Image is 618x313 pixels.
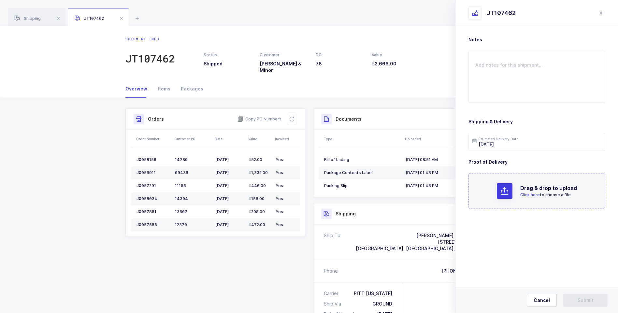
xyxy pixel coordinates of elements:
[176,80,203,98] div: Packages
[468,159,605,165] h3: Proof of Delivery
[137,196,170,201] div: J0058034
[14,16,41,21] span: Shipping
[204,61,252,67] h3: Shipped
[215,157,244,162] div: [DATE]
[152,80,176,98] div: Items
[597,9,605,17] button: close drawer
[578,297,594,304] span: Submit
[137,170,170,175] div: J0056911
[534,297,550,304] span: Cancel
[248,136,271,142] div: Value
[260,52,308,58] div: Customer
[316,61,364,67] h3: 78
[148,116,164,122] h3: Orders
[405,136,485,142] div: Uploaded
[215,183,244,188] div: [DATE]
[336,116,362,122] h3: Documents
[406,170,482,175] div: [DATE] 01:48 PM
[276,170,283,175] span: Yes
[468,36,605,43] h3: Notes
[125,36,175,42] div: Shipment info
[324,268,338,274] div: Phone
[406,183,482,188] div: [DATE] 01:48 PM
[75,16,104,21] span: JT107462
[249,170,268,175] span: 1,332.00
[324,290,341,297] div: Carrier
[215,170,244,175] div: [DATE]
[215,136,244,142] div: Date
[372,52,420,58] div: Value
[215,222,244,227] div: [DATE]
[137,222,170,227] div: J0057555
[324,170,400,175] div: Package Contents Label
[356,232,482,239] div: [PERSON_NAME] & Minor #78
[175,157,210,162] div: 14789
[215,196,244,201] div: [DATE]
[372,301,392,307] div: GROUND
[324,301,344,307] div: Ship Via
[276,222,283,227] span: Yes
[487,9,516,17] div: JT107462
[520,192,577,198] p: to choose a file
[249,183,266,188] span: 446.00
[520,192,540,197] span: Click here
[276,196,283,201] span: Yes
[563,294,608,307] button: Submit
[276,157,283,162] span: Yes
[372,61,396,67] span: 2,666.00
[136,136,170,142] div: Order Number
[276,209,283,214] span: Yes
[175,222,210,227] div: 12370
[249,196,265,201] span: 156.00
[175,183,210,188] div: 11156
[249,157,262,162] span: 52.00
[324,136,401,142] div: Type
[520,184,577,192] h2: Drag & drop to upload
[324,232,340,252] div: Ship To
[354,290,392,297] div: PITT [US_STATE]
[324,157,400,162] div: Bill of Lading
[175,196,210,201] div: 14304
[356,239,482,245] div: [STREET_ADDRESS]
[316,52,364,58] div: DC
[174,136,211,142] div: Customer PO
[204,52,252,58] div: Status
[468,118,605,125] h3: Shipping & Delivery
[275,136,298,142] div: Invoiced
[356,246,482,251] span: [GEOGRAPHIC_DATA], [GEOGRAPHIC_DATA], 15601-5539
[441,268,482,274] div: [PHONE_NUMBER]
[249,209,265,214] span: 208.00
[215,209,244,214] div: [DATE]
[249,222,265,227] span: 472.00
[137,157,170,162] div: J0058156
[175,170,210,175] div: 09436
[276,183,283,188] span: Yes
[527,294,557,307] button: Cancel
[336,211,356,217] h3: Shipping
[125,80,152,98] div: Overview
[406,157,482,162] div: [DATE] 08:51 AM
[260,61,308,74] h3: [PERSON_NAME] & Minor
[175,209,210,214] div: 13607
[237,116,281,122] button: Copy PO Numbers
[137,209,170,214] div: J0057851
[137,183,170,188] div: J0057291
[324,183,400,188] div: Packing Slip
